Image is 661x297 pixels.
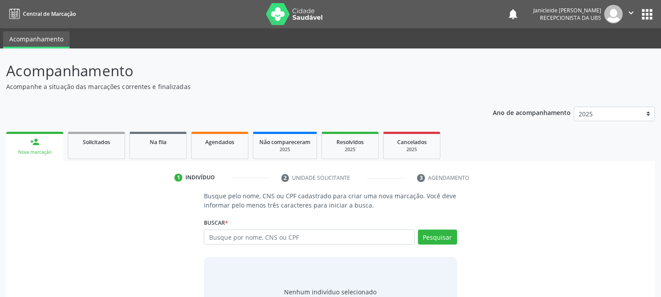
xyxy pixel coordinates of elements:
span: Agendados [205,138,234,146]
span: Cancelados [397,138,427,146]
div: Indivíduo [185,174,215,182]
div: Nova marcação [12,149,57,156]
p: Ano de acompanhamento [493,107,571,118]
div: Nenhum indivíduo selecionado [284,287,377,297]
div: 2025 [328,146,372,153]
label: Buscar [204,216,228,230]
button: notifications [507,8,519,20]
span: Central de Marcação [23,10,76,18]
button: apps [639,7,655,22]
p: Acompanhamento [6,60,460,82]
a: Acompanhamento [3,31,70,48]
input: Busque por nome, CNS ou CPF [204,230,414,245]
p: Busque pelo nome, CNS ou CPF cadastrado para criar uma nova marcação. Você deve informar pelo men... [204,191,457,210]
span: Na fila [150,138,166,146]
div: person_add [30,137,40,147]
a: Central de Marcação [6,7,76,21]
p: Acompanhe a situação das marcações correntes e finalizadas [6,82,460,91]
div: 1 [174,174,182,182]
div: 2025 [259,146,310,153]
span: Solicitados [83,138,110,146]
span: Não compareceram [259,138,310,146]
i:  [626,8,636,18]
button:  [623,5,639,23]
span: Resolvidos [336,138,364,146]
img: img [604,5,623,23]
button: Pesquisar [418,230,457,245]
div: Janicleide [PERSON_NAME] [533,7,601,14]
span: Recepcionista da UBS [540,14,601,22]
div: 2025 [390,146,434,153]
